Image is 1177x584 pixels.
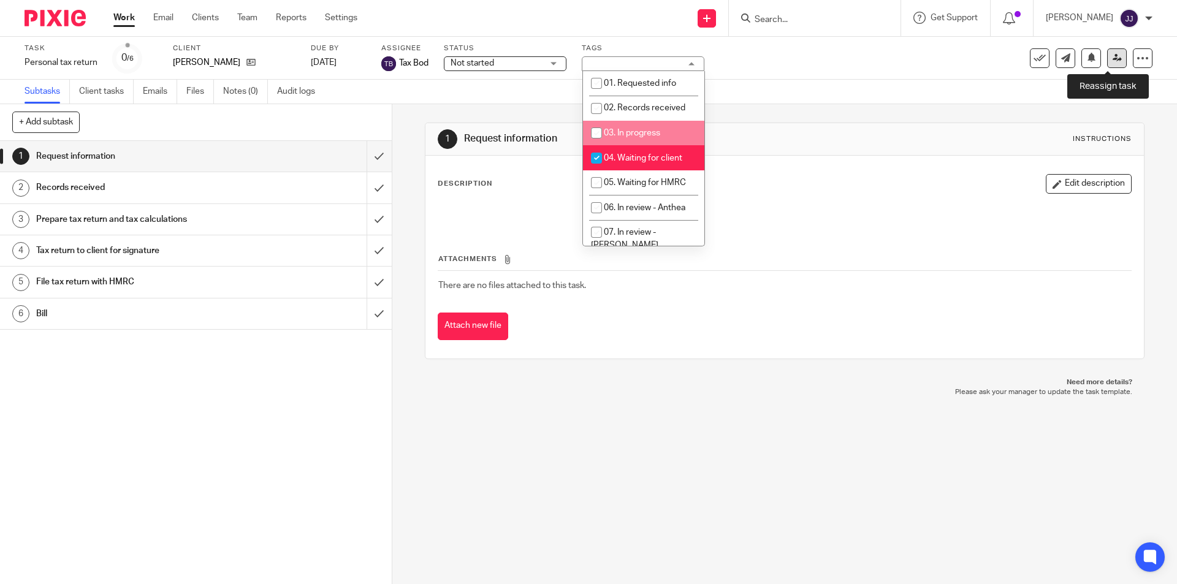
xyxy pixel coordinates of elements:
[12,211,29,228] div: 3
[604,203,685,212] span: 06. In review - Anthea
[192,12,219,24] a: Clients
[399,57,429,69] span: Tax Bod
[12,242,29,259] div: 4
[311,58,337,67] span: [DATE]
[276,12,307,24] a: Reports
[1119,9,1139,28] img: svg%3E
[604,79,676,88] span: 01. Requested info
[753,15,864,26] input: Search
[36,241,248,260] h1: Tax return to client for signature
[381,44,429,53] label: Assignee
[36,178,248,197] h1: Records received
[36,273,248,291] h1: File tax return with HMRC
[79,80,134,104] a: Client tasks
[36,210,248,229] h1: Prepare tax return and tax calculations
[12,112,80,132] button: + Add subtask
[437,377,1132,387] p: Need more details?
[444,44,566,53] label: Status
[591,228,658,249] span: 07. In review - [PERSON_NAME]
[438,129,457,149] div: 1
[381,56,396,71] img: svg%3E
[464,132,811,145] h1: Request information
[325,12,357,24] a: Settings
[25,44,97,53] label: Task
[604,178,686,187] span: 05. Waiting for HMRC
[1073,134,1132,144] div: Instructions
[451,59,494,67] span: Not started
[1046,12,1113,24] p: [PERSON_NAME]
[25,56,97,69] div: Personal tax return
[25,80,70,104] a: Subtasks
[173,56,240,69] p: [PERSON_NAME]
[173,44,295,53] label: Client
[143,80,177,104] a: Emails
[1046,174,1132,194] button: Edit description
[582,44,704,53] label: Tags
[604,104,685,112] span: 02. Records received
[121,51,134,65] div: 0
[604,129,660,137] span: 03. In progress
[36,305,248,323] h1: Bill
[311,44,366,53] label: Due by
[12,274,29,291] div: 5
[277,80,324,104] a: Audit logs
[438,281,586,290] span: There are no files attached to this task.
[186,80,214,104] a: Files
[604,154,682,162] span: 04. Waiting for client
[223,80,268,104] a: Notes (0)
[127,55,134,62] small: /6
[438,179,492,189] p: Description
[237,12,257,24] a: Team
[931,13,978,22] span: Get Support
[36,147,248,165] h1: Request information
[113,12,135,24] a: Work
[438,313,508,340] button: Attach new file
[438,256,497,262] span: Attachments
[12,180,29,197] div: 2
[25,10,86,26] img: Pixie
[437,387,1132,397] p: Please ask your manager to update the task template.
[12,305,29,322] div: 6
[12,148,29,165] div: 1
[153,12,173,24] a: Email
